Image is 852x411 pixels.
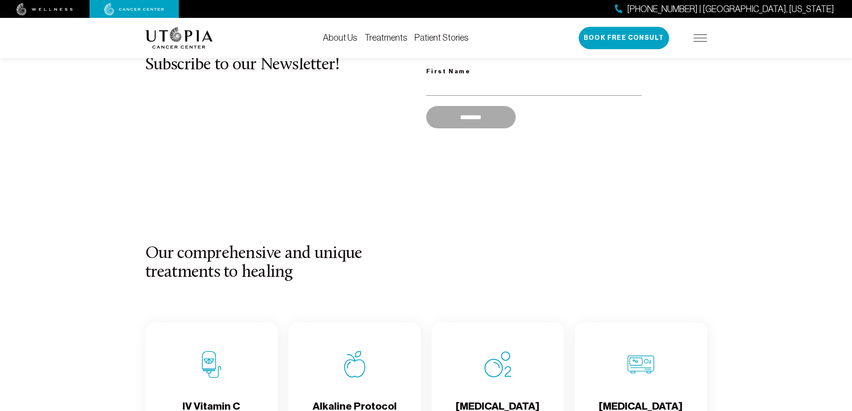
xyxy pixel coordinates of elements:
img: wellness [17,3,73,16]
h2: Subscribe to our Newsletter! [145,56,426,75]
img: logo [145,27,213,49]
img: cancer center [104,3,164,16]
img: Oxygen Therapy [484,351,511,378]
a: [PHONE_NUMBER] | [GEOGRAPHIC_DATA], [US_STATE] [615,3,834,16]
label: First Name [426,66,642,77]
img: Hyperbaric Oxygen Therapy (HBOT) [627,351,654,378]
img: IV Vitamin C [198,351,225,378]
a: About Us [323,33,357,42]
span: [PHONE_NUMBER] | [GEOGRAPHIC_DATA], [US_STATE] [627,3,834,16]
img: Alkaline Protocol [341,351,368,378]
h3: Our comprehensive and unique treatments to healing [145,245,380,282]
a: Treatments [365,33,407,42]
button: Book Free Consult [579,27,669,49]
a: Patient Stories [415,33,469,42]
img: icon-hamburger [694,34,707,42]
